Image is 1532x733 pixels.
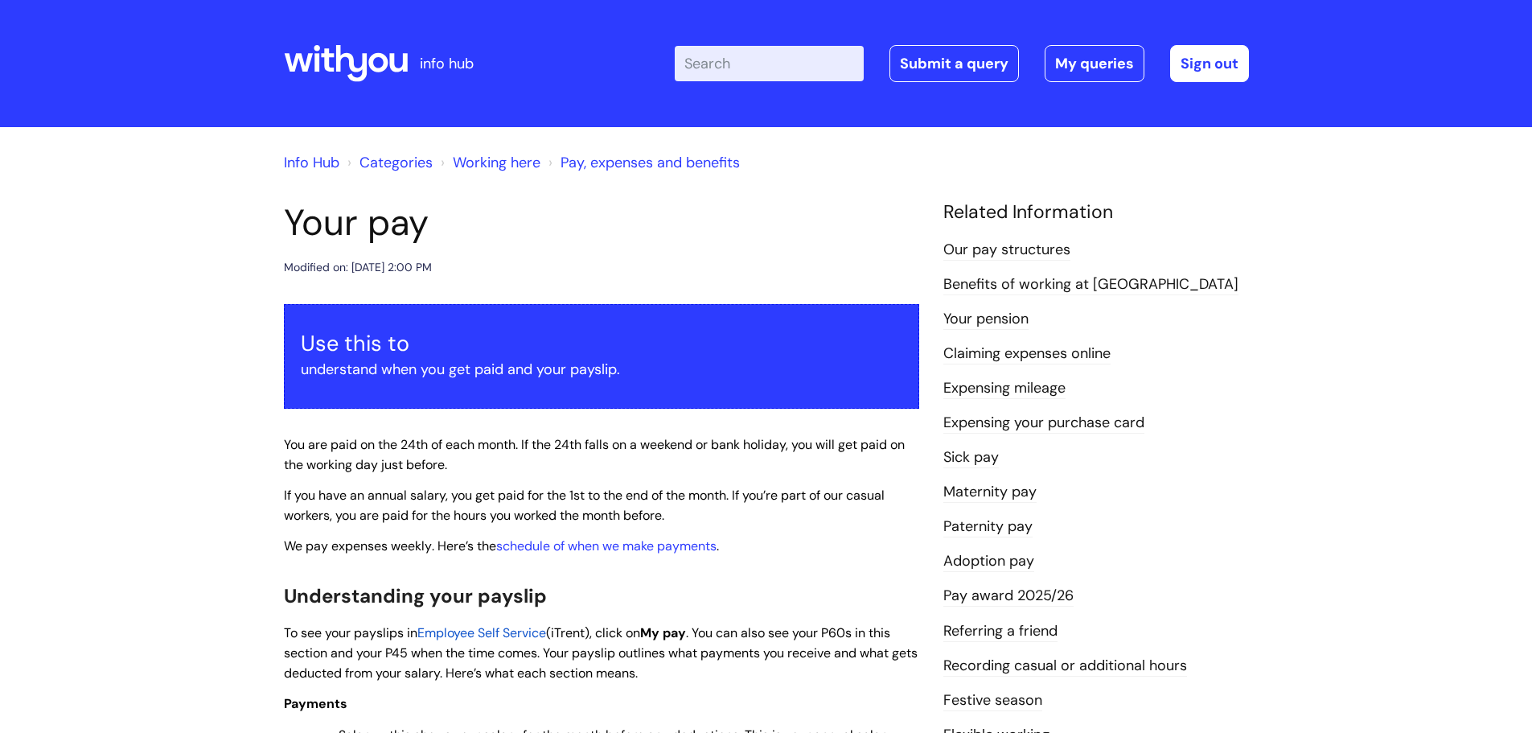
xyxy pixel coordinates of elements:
[943,274,1238,295] a: Benefits of working at [GEOGRAPHIC_DATA]
[943,517,1033,537] a: Paternity pay
[284,537,432,554] span: We pay expenses weekly
[943,482,1037,503] a: Maternity pay
[943,309,1029,330] a: Your pension
[301,356,902,382] p: understand when you get paid and your payslip.
[284,257,432,278] div: Modified on: [DATE] 2:00 PM
[284,487,885,524] span: If you have an annual salary, you get paid for the 1st to the end of the month. If you’re part of...
[889,45,1019,82] a: Submit a query
[1045,45,1144,82] a: My queries
[640,624,686,641] span: My pay
[544,150,740,175] li: Pay, expenses and benefits
[437,150,540,175] li: Working here
[284,537,719,554] span: . Here’s the .
[675,45,1249,82] div: | -
[359,153,433,172] a: Categories
[284,624,417,641] span: To see your payslips in
[561,153,740,172] a: Pay, expenses and benefits
[453,153,540,172] a: Working here
[420,51,474,76] p: info hub
[943,240,1070,261] a: Our pay structures
[943,551,1034,572] a: Adoption pay
[343,150,433,175] li: Solution home
[284,201,919,245] h1: Your pay
[284,153,339,172] a: Info Hub
[284,624,918,682] span: . You can also see your P60s in this section and your P45 when the time comes. Your payslip outli...
[943,413,1144,434] a: Expensing your purchase card
[943,378,1066,399] a: Expensing mileage
[943,201,1249,224] h4: Related Information
[1170,45,1249,82] a: Sign out
[284,583,547,608] span: Understanding your payslip
[284,695,347,712] span: Payments
[943,656,1187,677] a: Recording casual or additional hours
[417,624,546,641] a: Employee Self Service
[943,621,1058,642] a: Referring a friend
[546,624,640,641] span: (iTrent), click on
[675,46,864,81] input: Search
[496,537,717,554] a: schedule of when we make payments
[943,690,1042,711] a: Festive season
[301,331,902,356] h3: Use this to
[943,586,1074,607] a: Pay award 2025/26
[284,436,905,473] span: You are paid on the 24th of each month. If the 24th falls on a weekend or bank holiday, you will ...
[943,447,999,468] a: Sick pay
[943,344,1111,364] a: Claiming expenses online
